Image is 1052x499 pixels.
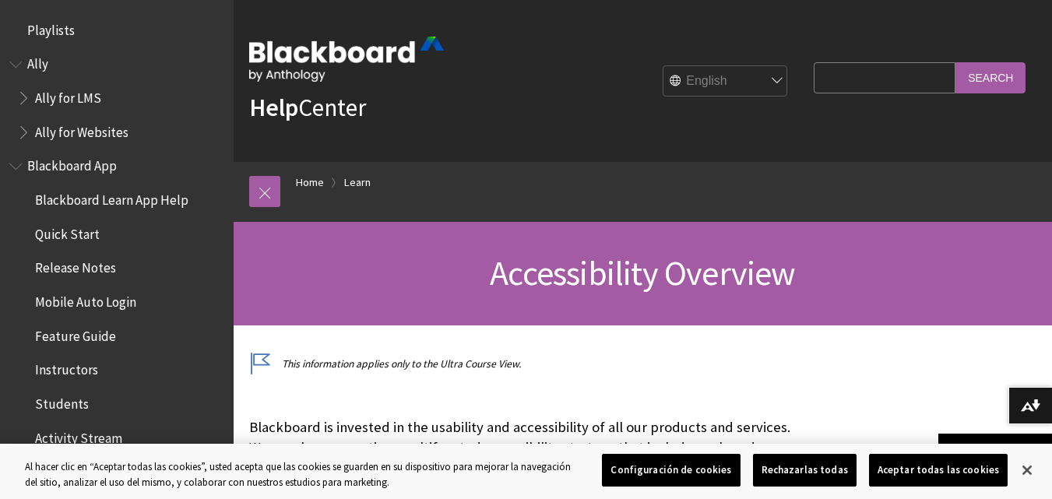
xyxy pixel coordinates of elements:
span: Quick Start [35,221,100,242]
div: Al hacer clic en “Aceptar todas las cookies”, usted acepta que las cookies se guarden en su dispo... [25,459,579,490]
a: Home [296,173,324,192]
button: Rechazarlas todas [753,454,857,487]
nav: Book outline for Anthology Ally Help [9,51,224,146]
span: Blackboard App [27,153,117,174]
span: Playlists [27,17,75,38]
button: Cerrar [1010,453,1044,487]
input: Search [955,62,1026,93]
a: Learn [344,173,371,192]
button: Aceptar todas las cookies [869,454,1008,487]
span: Feature Guide [35,323,116,344]
span: Ally for Websites [35,119,128,140]
span: Mobile Auto Login [35,289,136,310]
button: Configuración de cookies [602,454,740,487]
span: Instructors [35,357,98,378]
select: Site Language Selector [663,66,788,97]
img: Blackboard by Anthology [249,37,444,82]
span: Activity Stream [35,425,122,446]
nav: Book outline for Playlists [9,17,224,44]
a: HelpCenter [249,92,366,123]
span: Accessibility Overview [490,251,795,294]
span: Students [35,391,89,412]
span: Blackboard Learn App Help [35,187,188,208]
span: Ally for LMS [35,85,101,106]
span: Release Notes [35,255,116,276]
p: This information applies only to the Ultra Course View. [249,357,806,371]
strong: Help [249,92,298,123]
a: Back to top [938,434,1052,462]
span: Ally [27,51,48,72]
